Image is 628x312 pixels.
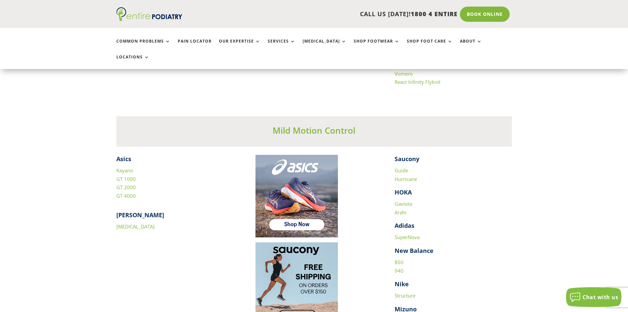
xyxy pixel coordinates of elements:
[566,287,621,307] button: Chat with us
[116,223,155,230] a: [MEDICAL_DATA]
[395,209,406,216] a: Arahi
[395,188,412,196] strong: HOKA
[116,39,170,53] a: Common Problems
[116,124,512,140] h3: Mild Motion Control
[395,79,440,85] a: React Infinity Flyknit
[116,16,182,22] a: Entire Podiatry
[395,247,434,255] strong: New Balance
[583,294,618,301] span: Chat with us
[395,267,404,274] a: 940
[395,200,412,207] a: Gaviota
[268,39,295,53] a: Services
[116,155,131,163] strong: Asics
[116,184,136,191] a: GT 2000
[178,39,212,53] a: Pain Locator
[116,192,136,199] a: GT 4000
[395,280,409,288] strong: Nike
[354,39,400,53] a: Shop Footwear
[395,155,419,163] strong: Saucony
[116,211,164,219] strong: [PERSON_NAME]
[407,39,453,53] a: Shop Foot Care
[208,10,458,18] p: CALL US [DATE]!
[395,259,404,265] a: 860
[395,222,414,229] strong: Adidas
[219,39,260,53] a: Our Expertise
[116,176,136,182] a: GT 1000
[460,7,510,22] a: Book Online
[395,292,415,299] a: Structure
[116,7,182,21] img: logo (1)
[411,10,458,18] span: 1800 4 ENTIRE
[303,39,346,53] a: [MEDICAL_DATA]
[116,55,149,69] a: Locations
[395,176,417,182] a: Hurricane
[460,39,482,53] a: About
[395,167,408,174] a: Guide
[395,234,420,240] a: SuperNova
[395,70,413,77] a: Vomero
[116,167,133,174] a: Kayano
